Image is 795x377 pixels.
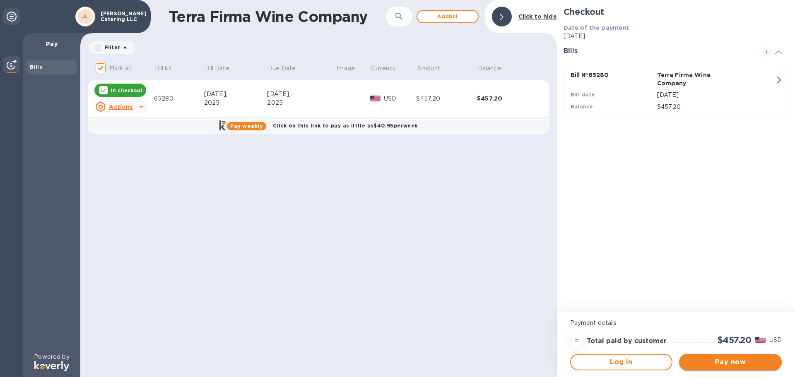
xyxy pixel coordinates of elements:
span: Bill Date [205,64,240,73]
span: Due Date [268,64,306,73]
div: $457.20 [477,94,538,103]
p: USD [769,336,782,344]
b: Balance [571,103,593,110]
p: Bill № 65280 [571,71,654,79]
p: Terra Firma Wine Company [657,71,740,87]
img: USD [370,96,381,101]
p: [DATE] [564,32,788,41]
b: Bills [30,64,42,70]
p: Bill № [155,64,172,73]
p: USD [384,94,416,103]
p: $457.20 [657,103,775,111]
div: $457.20 [416,94,477,103]
u: Actions [109,103,132,110]
p: Payment details [570,319,782,327]
p: Image [337,64,355,73]
p: [PERSON_NAME] Catering LLC [101,11,142,22]
div: 65280 [154,94,204,103]
div: 2025 [267,98,336,107]
span: Bill № [155,64,183,73]
b: JL [82,13,89,19]
h2: Checkout [564,7,788,17]
p: Filter [101,44,120,51]
p: [DATE] [657,91,775,99]
img: Logo [34,361,69,371]
p: Amount [417,64,440,73]
button: Bill №65280Terra Firma Wine CompanyBill date[DATE]Balance$457.20 [564,64,788,118]
p: Mark all [109,64,131,72]
b: Pay weekly [230,123,263,129]
span: Amount [417,64,451,73]
img: USD [755,337,766,343]
span: 1 [762,47,772,57]
button: Addbill [417,10,479,23]
p: Bill Date [205,64,229,73]
button: Pay now [679,354,782,370]
b: Click to hide [518,13,557,20]
span: Pay now [686,357,775,367]
p: Pay [30,40,74,48]
h1: Terra Firma Wine Company [169,8,386,25]
b: Click on this link to pay as little as $40.95 per week [273,122,417,129]
p: Currency [370,64,396,73]
p: Balance [478,64,501,73]
div: [DATE], [204,90,267,98]
h3: Total paid by customer [587,337,667,345]
div: [DATE], [267,90,336,98]
span: Log in [578,357,665,367]
span: Add bill [424,12,471,22]
button: Log in [570,354,673,370]
b: Bill date [571,91,595,98]
b: Date of the payment [564,24,629,31]
p: Powered by [34,353,69,361]
span: Balance [478,64,512,73]
h2: $457.20 [718,335,752,345]
div: 2025 [204,98,267,107]
p: Due Date [268,64,296,73]
div: = [570,334,583,347]
h3: Bills [564,47,752,55]
p: In checkout [111,87,143,94]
